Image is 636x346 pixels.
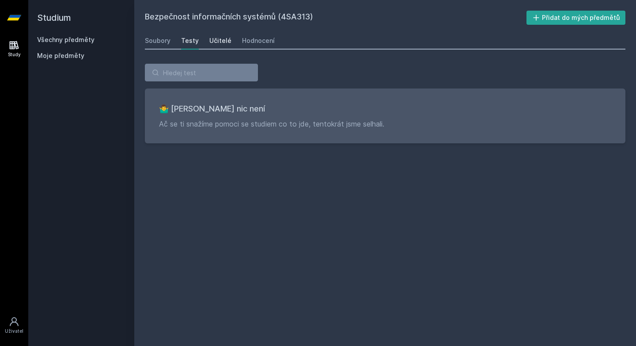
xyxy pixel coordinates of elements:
h2: Bezpečnost informačních systémů (4SA313) [145,11,526,25]
div: Hodnocení [242,36,275,45]
a: Učitelé [209,32,231,50]
div: Study [8,51,21,58]
a: Uživatel [2,312,26,339]
input: Hledej test [145,64,258,81]
div: Testy [181,36,199,45]
h3: 🤷‍♂️ [PERSON_NAME] nic není [159,103,611,115]
a: Soubory [145,32,170,50]
a: Testy [181,32,199,50]
div: Uživatel [5,328,23,334]
p: Ač se ti snažíme pomoci se studiem co to jde, tentokrát jsme selhali. [159,119,611,129]
a: Hodnocení [242,32,275,50]
div: Učitelé [209,36,231,45]
button: Přidat do mých předmětů [526,11,626,25]
a: Study [2,35,26,62]
a: Všechny předměty [37,36,95,43]
div: Soubory [145,36,170,45]
span: Moje předměty [37,51,84,60]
